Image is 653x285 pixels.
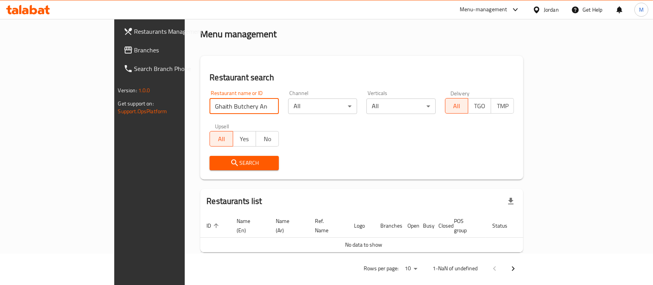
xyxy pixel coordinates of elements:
[118,98,154,109] span: Get support on:
[276,216,299,235] span: Name (Ar)
[118,106,167,116] a: Support.OpsPlatform
[256,131,279,147] button: No
[402,263,420,275] div: Rows per page:
[236,133,253,145] span: Yes
[445,98,468,114] button: All
[118,85,137,95] span: Version:
[216,158,273,168] span: Search
[345,240,382,250] span: No data to show
[259,133,276,145] span: No
[348,214,374,238] th: Logo
[117,22,223,41] a: Restaurants Management
[134,64,217,73] span: Search Branch Phone
[206,195,262,207] h2: Restaurants list
[449,100,465,112] span: All
[210,72,514,83] h2: Restaurant search
[454,216,477,235] span: POS group
[492,221,517,230] span: Status
[374,214,401,238] th: Branches
[138,85,150,95] span: 1.0.0
[117,41,223,59] a: Branches
[215,123,229,129] label: Upsell
[117,59,223,78] a: Search Branch Phone
[200,28,277,40] h2: Menu management
[401,214,417,238] th: Open
[494,100,511,112] span: TMP
[468,98,491,114] button: TGO
[200,214,553,252] table: enhanced table
[432,214,448,238] th: Closed
[364,264,399,273] p: Rows per page:
[315,216,339,235] span: Ref. Name
[237,216,260,235] span: Name (En)
[639,5,644,14] span: M
[213,133,230,145] span: All
[288,98,357,114] div: All
[366,98,436,114] div: All
[134,27,217,36] span: Restaurants Management
[460,5,507,14] div: Menu-management
[471,100,488,112] span: TGO
[210,131,233,147] button: All
[450,90,470,96] label: Delivery
[210,98,279,114] input: Search for restaurant name or ID..
[233,131,256,147] button: Yes
[544,5,559,14] div: Jordan
[504,259,522,278] button: Next page
[491,98,514,114] button: TMP
[206,221,221,230] span: ID
[417,214,432,238] th: Busy
[210,156,279,170] button: Search
[502,192,520,211] div: Export file
[134,45,217,55] span: Branches
[433,264,478,273] p: 1-NaN of undefined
